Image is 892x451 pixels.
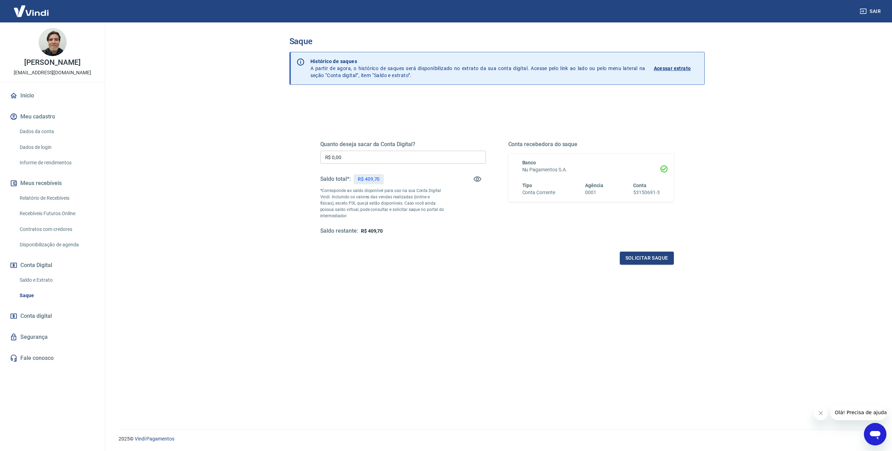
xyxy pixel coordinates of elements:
a: Relatório de Recebíveis [17,191,96,205]
iframe: Mensagem da empresa [831,405,886,420]
h5: Saldo total*: [320,176,351,183]
button: Sair [858,5,884,18]
a: Contratos com credores [17,222,96,237]
a: Início [8,88,96,103]
h3: Saque [289,36,705,46]
h6: Nu Pagamentos S.A. [522,166,660,173]
span: Conta digital [20,311,52,321]
button: Meus recebíveis [8,176,96,191]
button: Meu cadastro [8,109,96,124]
p: A partir de agora, o histórico de saques será disponibilizado no extrato da sua conta digital. Ac... [310,58,645,79]
img: Vindi [8,0,54,22]
a: Saldo e Extrato [17,273,96,287]
h5: Quanto deseja sacar da Conta Digital? [320,141,486,148]
span: Olá! Precisa de ajuda? [4,5,59,11]
a: Informe de rendimentos [17,156,96,170]
a: Segurança [8,329,96,345]
a: Vindi Pagamentos [135,436,174,442]
h6: 0001 [585,189,603,196]
button: Solicitar saque [620,252,674,265]
a: Dados da conta [17,124,96,139]
a: Acessar extrato [654,58,699,79]
iframe: Fechar mensagem [814,406,828,420]
a: Conta digital [8,308,96,324]
a: Disponibilização de agenda [17,238,96,252]
span: Conta [633,183,646,188]
p: 2025 © [119,435,875,443]
span: Agência [585,183,603,188]
a: Dados de login [17,140,96,155]
h5: Conta recebedora do saque [508,141,674,148]
p: *Corresponde ao saldo disponível para uso na sua Conta Digital Vindi. Incluindo os valores das ve... [320,187,444,219]
a: Recebíveis Futuros Online [17,206,96,221]
span: R$ 409,70 [361,228,383,234]
h5: Saldo restante: [320,227,358,235]
p: R$ 409,70 [358,176,380,183]
a: Saque [17,288,96,303]
a: Fale conosco [8,350,96,366]
button: Conta Digital [8,258,96,273]
h6: Conta Corrente [522,189,555,196]
span: Banco [522,160,536,165]
p: Acessar extrato [654,65,691,72]
iframe: Botão para abrir a janela de mensagens [864,423,886,445]
img: bb6d714f-b8c0-4c68-985a-61a3967f01d2.jpeg [39,28,67,56]
p: Histórico de saques [310,58,645,65]
h6: 53150691-3 [633,189,660,196]
span: Tipo [522,183,532,188]
p: [PERSON_NAME] [24,59,80,66]
p: [EMAIL_ADDRESS][DOMAIN_NAME] [14,69,91,76]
